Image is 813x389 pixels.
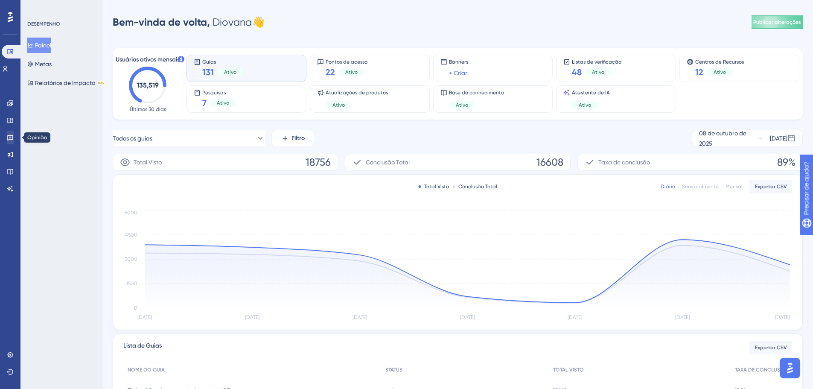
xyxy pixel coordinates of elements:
[353,314,367,320] tspan: [DATE]
[598,159,650,166] font: Taxa de conclusão
[661,184,675,190] font: Diário
[682,184,719,190] font: Semanalmente
[128,367,165,373] font: NOME DO GUIA
[271,130,314,147] button: Filtro
[116,56,180,63] font: Usuários ativos mensais
[449,90,504,96] font: Base de conhecimento
[777,355,803,381] iframe: Iniciador do Assistente de IA do UserGuiding
[449,70,467,76] font: + Criar
[536,156,563,168] font: 16608
[213,16,252,28] font: Diovana
[572,67,582,77] font: 48
[592,69,604,75] font: Ativo
[366,159,410,166] font: Conclusão Total
[752,15,803,29] button: Publicar alterações
[695,59,744,65] font: Centros de Recursos
[777,156,796,168] font: 89%
[775,314,790,320] tspan: [DATE]
[699,130,746,147] font: 08 de outubro de 2025
[35,42,51,49] font: Painel
[749,180,792,193] button: Exportar CSV
[770,135,787,142] font: [DATE]
[385,367,402,373] font: STATUS
[130,106,166,112] font: Últimos 30 dias
[202,98,207,108] font: 7
[424,184,449,190] font: Total Visto
[326,90,388,96] font: Atualizações de produtos
[202,59,216,65] font: Guias
[125,256,137,262] tspan: 3000
[137,314,152,320] tspan: [DATE]
[35,61,52,67] font: Metas
[755,345,787,351] font: Exportar CSV
[113,16,210,28] font: Bem-vinda de volta,
[134,305,137,311] tspan: 0
[675,314,690,320] tspan: [DATE]
[332,102,345,108] font: Ativo
[27,75,105,91] button: Relatórios de ImpactoBETA
[326,59,367,65] font: Pontos de acesso
[35,79,95,86] font: Relatórios de Impacto
[27,21,60,27] font: DESEMPENHO
[572,59,621,65] font: Listas de verificação
[20,4,73,10] font: Precisar de ajuda?
[27,56,52,72] button: Metas
[306,156,331,168] font: 18756
[202,67,214,77] font: 131
[753,19,801,25] font: Publicar alterações
[126,281,137,287] tspan: 1500
[202,90,226,96] font: Pesquisas
[252,16,265,28] font: 👋
[224,69,236,75] font: Ativo
[695,67,703,77] font: 12
[345,69,358,75] font: Ativo
[755,184,787,190] font: Exportar CSV
[735,367,788,373] font: TAXA DE CONCLUSÃO
[726,184,743,190] font: Mensal
[113,130,265,147] button: Todos os guias
[125,232,137,238] tspan: 4500
[123,342,162,349] font: Lista de Guias
[113,135,152,142] font: Todos os guias
[568,314,582,320] tspan: [DATE]
[245,314,259,320] tspan: [DATE]
[449,59,468,65] font: Banners
[749,341,792,354] button: Exportar CSV
[326,67,335,77] font: 22
[217,100,229,106] font: Ativo
[460,314,475,320] tspan: [DATE]
[572,90,610,96] font: Assistente de IA
[98,81,104,84] font: BETA
[458,184,497,190] font: Conclusão Total
[579,102,591,108] font: Ativo
[27,38,51,53] button: Painel
[456,102,468,108] font: Ativo
[553,367,584,373] font: TOTAL VISTO
[291,135,305,142] font: Filtro
[125,210,137,216] tspan: 6000
[714,69,726,75] font: Ativo
[137,81,159,89] text: 135,519
[134,159,162,166] font: Total Visto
